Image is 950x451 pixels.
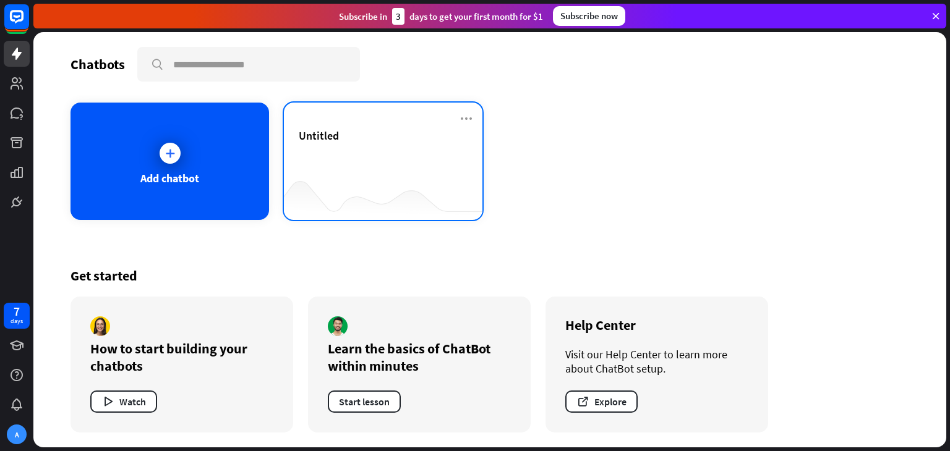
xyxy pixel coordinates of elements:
[90,390,157,413] button: Watch
[328,316,348,336] img: author
[10,5,47,42] button: Open LiveChat chat widget
[14,306,20,317] div: 7
[90,340,273,374] div: How to start building your chatbots
[140,171,199,185] div: Add chatbot
[565,390,638,413] button: Explore
[7,424,27,444] div: A
[553,6,625,26] div: Subscribe now
[71,267,909,284] div: Get started
[392,8,404,25] div: 3
[71,56,125,73] div: Chatbots
[11,317,23,326] div: days
[565,347,748,376] div: Visit our Help Center to learn more about ChatBot setup.
[339,8,543,25] div: Subscribe in days to get your first month for $1
[328,390,401,413] button: Start lesson
[4,303,30,329] a: 7 days
[299,129,339,143] span: Untitled
[90,316,110,336] img: author
[328,340,511,374] div: Learn the basics of ChatBot within minutes
[565,316,748,334] div: Help Center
